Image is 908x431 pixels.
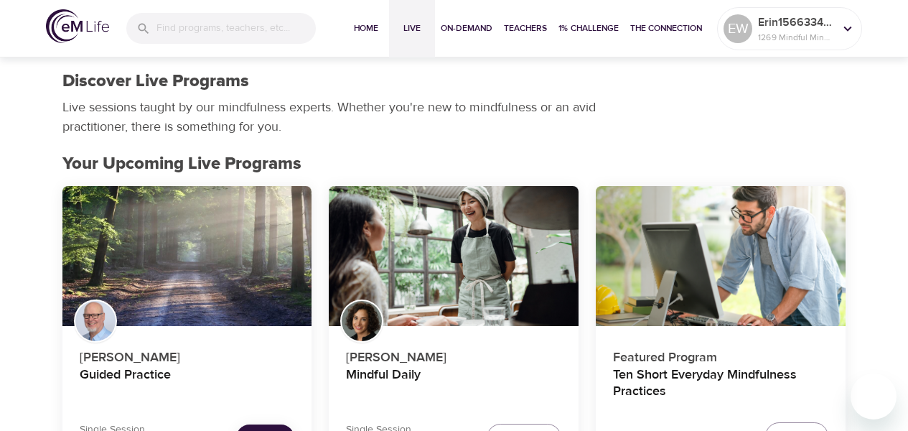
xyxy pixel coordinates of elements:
p: Erin1566334765 [758,14,834,31]
img: logo [46,9,109,43]
div: EW [724,14,752,43]
p: 1269 Mindful Minutes [758,31,834,44]
span: Home [349,21,383,36]
button: Ten Short Everyday Mindfulness Practices [596,186,846,327]
p: Featured Program [613,342,828,367]
input: Find programs, teachers, etc... [156,13,316,44]
button: Mindful Daily [329,186,579,327]
span: Live [395,21,429,36]
p: [PERSON_NAME] [346,342,561,367]
p: Live sessions taught by our mindfulness experts. Whether you're new to mindfulness or an avid pra... [62,98,601,136]
span: Teachers [504,21,547,36]
iframe: Button to launch messaging window [851,374,897,420]
h1: Discover Live Programs [62,71,249,92]
p: [PERSON_NAME] [80,342,295,367]
span: On-Demand [441,21,492,36]
h4: Guided Practice [80,367,295,402]
button: Guided Practice [62,186,312,327]
h4: Ten Short Everyday Mindfulness Practices [613,367,828,402]
h4: Mindful Daily [346,367,561,402]
span: The Connection [630,21,702,36]
h2: Your Upcoming Live Programs [62,154,846,175]
span: 1% Challenge [558,21,619,36]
